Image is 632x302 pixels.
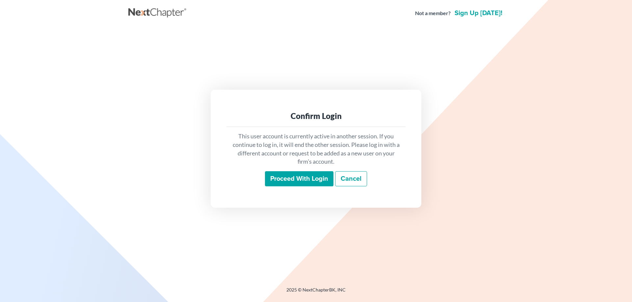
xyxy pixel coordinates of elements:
[128,287,504,298] div: 2025 © NextChapterBK, INC
[415,10,451,17] strong: Not a member?
[232,132,400,166] p: This user account is currently active in another session. If you continue to log in, it will end ...
[265,171,333,186] input: Proceed with login
[232,111,400,121] div: Confirm Login
[335,171,367,186] a: Cancel
[453,10,504,16] a: Sign up [DATE]!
